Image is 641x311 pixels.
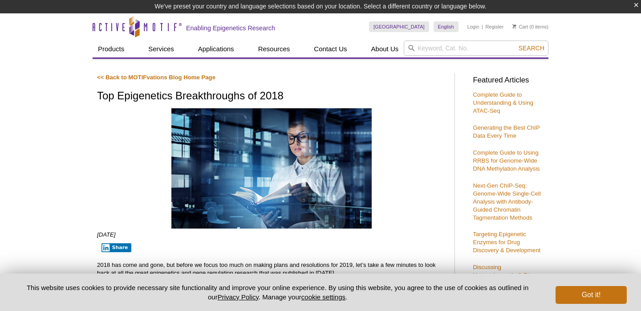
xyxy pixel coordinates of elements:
[473,124,540,139] a: Generating the Best ChIP Data Every Time
[519,45,544,52] span: Search
[473,77,544,84] h3: Featured Articles
[473,231,540,254] a: Targeting Epigenetic Enzymes for Drug Discovery & Development
[473,149,540,172] a: Complete Guide to Using RRBS for Genome-Wide DNA Methylation Analysis
[512,24,516,29] img: Your Cart
[434,21,458,32] a: English
[369,21,429,32] a: [GEOGRAPHIC_DATA]
[143,41,179,57] a: Services
[93,41,130,57] a: Products
[97,74,215,81] a: << Back to MOTIFvations Blog Home Page
[516,44,547,52] button: Search
[404,41,548,56] input: Keyword, Cat. No.
[473,182,540,221] a: Next-Gen ChIP-Seq: Genome-Wide Single-Cell Analysis with Antibody-Guided Chromatin Tagmentation M...
[473,264,540,295] a: Discussing Heterochromatin & Phase Separation with [PERSON_NAME]
[186,24,275,32] h2: Enabling Epigenetics Research
[253,41,296,57] a: Resources
[512,21,548,32] li: (0 items)
[467,24,479,30] a: Login
[485,24,503,30] a: Register
[366,41,404,57] a: About Us
[218,293,259,301] a: Privacy Policy
[308,41,352,57] a: Contact Us
[556,286,627,304] button: Got it!
[14,283,541,302] p: This website uses cookies to provide necessary site functionality and improve your online experie...
[97,90,446,103] h1: Top Epigenetics Breakthroughs of 2018
[101,243,131,252] button: Share
[482,21,483,32] li: |
[301,293,345,301] button: cookie settings
[473,91,533,114] a: Complete Guide to Understanding & Using ATAC-Seq
[97,231,116,238] em: [DATE]
[512,24,528,30] a: Cart
[171,108,372,229] img: Scientist reading about epigenetics.
[193,41,239,57] a: Applications
[97,261,446,277] p: 2018 has come and gone, but before we focus too much on making plans and resolutions for 2019, le...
